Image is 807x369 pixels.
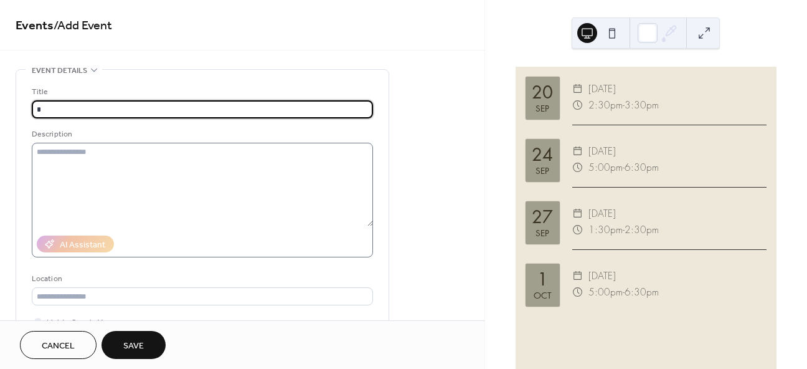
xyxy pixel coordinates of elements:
div: ​ [572,268,583,284]
span: [DATE] [588,81,616,97]
div: Sep [536,166,549,175]
span: 6:30pm [625,284,659,300]
span: 5:00pm [588,160,623,176]
span: [DATE] [588,268,616,284]
span: 2:30pm [588,97,623,113]
span: - [623,284,625,300]
span: 5:00pm [588,284,623,300]
div: ​ [572,81,583,97]
span: 1:30pm [588,222,623,238]
button: Cancel [20,331,97,359]
div: 24 [532,146,553,164]
div: 1 [537,271,548,289]
div: Title [32,85,370,98]
div: Location [32,272,370,285]
span: 3:30pm [625,97,659,113]
div: 27 [532,209,553,226]
div: ​ [572,160,583,176]
a: Events [16,14,54,38]
span: 6:30pm [625,160,659,176]
div: Description [32,128,370,141]
button: Save [101,331,166,359]
span: - [623,97,625,113]
div: ​ [572,284,583,300]
span: [DATE] [588,143,616,160]
div: ​ [572,97,583,113]
span: [DATE] [588,206,616,222]
div: ​ [572,206,583,222]
div: 20 [532,84,553,102]
span: / Add Event [54,14,112,38]
div: ​ [572,222,583,238]
span: Save [123,340,144,353]
span: Event details [32,64,87,77]
div: Sep [536,104,549,113]
div: ​ [572,143,583,160]
span: Link to Google Maps [47,316,115,329]
div: Sep [536,229,549,237]
span: - [623,160,625,176]
span: 2:30pm [625,222,659,238]
span: - [623,222,625,238]
span: Cancel [42,340,75,353]
div: Oct [534,291,551,300]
